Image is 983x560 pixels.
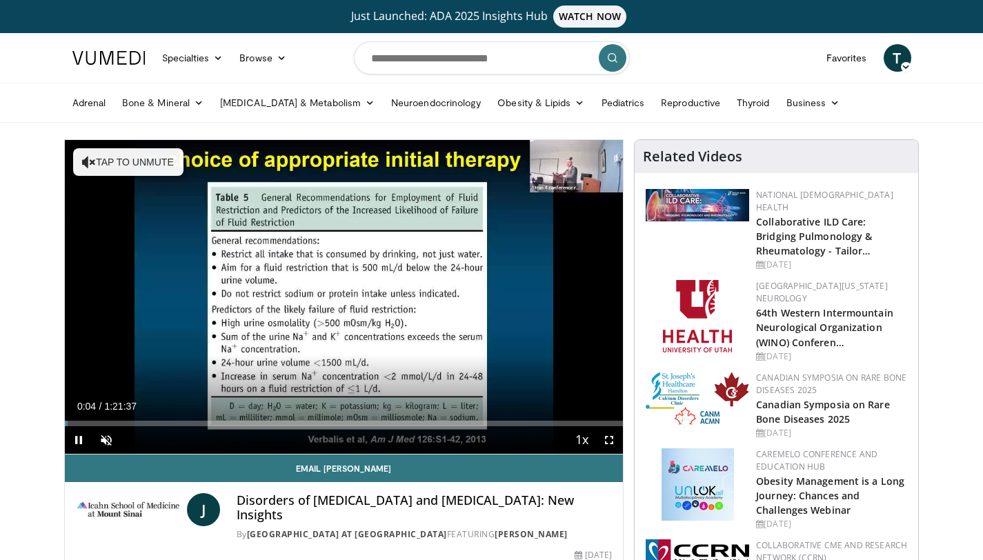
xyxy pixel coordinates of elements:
[756,280,888,304] a: [GEOGRAPHIC_DATA][US_STATE] Neurology
[653,89,728,117] a: Reproductive
[756,427,907,439] div: [DATE]
[154,44,232,72] a: Specialties
[884,44,911,72] a: T
[756,372,906,396] a: Canadian Symposia on Rare Bone Diseases 2025
[76,493,181,526] img: Icahn School of Medicine at Mount Sinai
[114,89,212,117] a: Bone & Mineral
[663,280,732,352] img: f6362829-b0a3-407d-a044-59546adfd345.png.150x105_q85_autocrop_double_scale_upscale_version-0.2.png
[489,89,593,117] a: Obesity & Lipids
[99,401,102,412] span: /
[237,493,612,523] h4: Disorders of [MEDICAL_DATA] and [MEDICAL_DATA]: New Insights
[64,89,115,117] a: Adrenal
[756,448,877,472] a: CaReMeLO Conference and Education Hub
[354,41,630,74] input: Search topics, interventions
[247,528,447,540] a: [GEOGRAPHIC_DATA] at [GEOGRAPHIC_DATA]
[65,454,624,482] a: Email [PERSON_NAME]
[756,189,893,213] a: National [DEMOGRAPHIC_DATA] Health
[756,398,890,426] a: Canadian Symposia on Rare Bone Diseases 2025
[187,493,220,526] a: J
[212,89,383,117] a: [MEDICAL_DATA] & Metabolism
[756,259,907,271] div: [DATE]
[568,426,595,454] button: Playback Rate
[65,140,624,454] video-js: Video Player
[756,306,893,348] a: 64th Western Intermountain Neurological Organization (WINO) Conferen…
[553,6,626,28] span: WATCH NOW
[756,474,904,517] a: Obesity Management is a Long Journey: Chances and Challenges Webinar
[778,89,848,117] a: Business
[595,426,623,454] button: Fullscreen
[643,148,742,165] h4: Related Videos
[646,189,749,221] img: 7e341e47-e122-4d5e-9c74-d0a8aaff5d49.jpg.150x105_q85_autocrop_double_scale_upscale_version-0.2.jpg
[728,89,778,117] a: Thyroid
[756,518,907,530] div: [DATE]
[756,350,907,363] div: [DATE]
[818,44,875,72] a: Favorites
[495,528,568,540] a: [PERSON_NAME]
[756,215,872,257] a: Collaborative ILD Care: Bridging Pulmonology & Rheumatology - Tailor…
[104,401,137,412] span: 1:21:37
[92,426,120,454] button: Unmute
[73,148,183,176] button: Tap to unmute
[662,448,734,521] img: 45df64a9-a6de-482c-8a90-ada250f7980c.png.150x105_q85_autocrop_double_scale_upscale_version-0.2.jpg
[75,6,909,28] a: Just Launched: ADA 2025 Insights HubWATCH NOW
[593,89,653,117] a: Pediatrics
[77,401,96,412] span: 0:04
[65,421,624,426] div: Progress Bar
[72,51,146,65] img: VuMedi Logo
[646,372,749,428] img: 59b7dea3-8883-45d6-a110-d30c6cb0f321.png.150x105_q85_autocrop_double_scale_upscale_version-0.2.png
[65,426,92,454] button: Pause
[383,89,489,117] a: Neuroendocrinology
[231,44,295,72] a: Browse
[237,528,612,541] div: By FEATURING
